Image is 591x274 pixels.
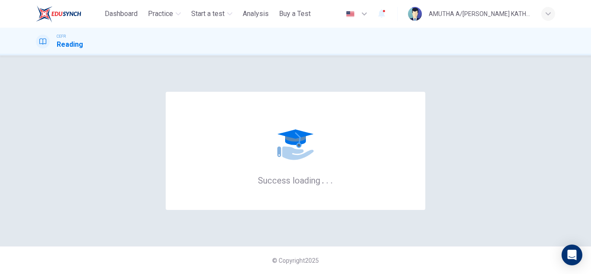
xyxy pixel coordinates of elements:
button: Buy a Test [276,6,314,22]
a: ELTC logo [36,5,101,23]
button: Practice [145,6,184,22]
span: Dashboard [105,9,138,19]
button: Start a test [188,6,236,22]
img: ELTC logo [36,5,81,23]
span: Analysis [243,9,269,19]
span: © Copyright 2025 [272,257,319,264]
h6: . [330,172,333,187]
h6: . [326,172,329,187]
img: en [345,11,356,17]
span: Start a test [191,9,225,19]
img: Profile picture [408,7,422,21]
h6: . [321,172,324,187]
div: AMUTHA A/[PERSON_NAME] KATHARAYAN [429,9,531,19]
span: Buy a Test [279,9,311,19]
span: CEFR [57,33,66,39]
h6: Success loading [258,174,333,186]
span: Practice [148,9,173,19]
h1: Reading [57,39,83,50]
button: Dashboard [101,6,141,22]
button: Analysis [239,6,272,22]
div: Open Intercom Messenger [562,245,582,265]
